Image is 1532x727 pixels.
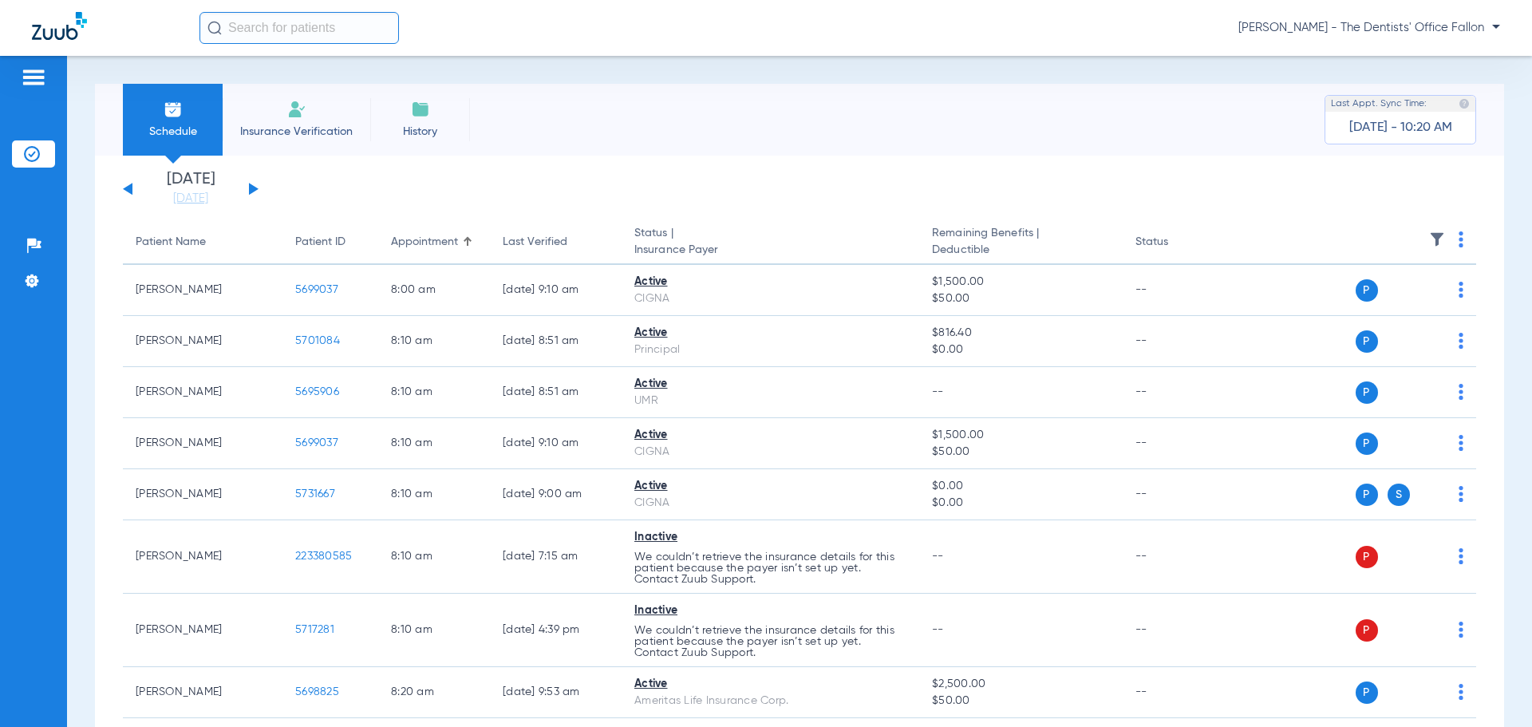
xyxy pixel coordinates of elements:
[634,393,906,409] div: UMR
[932,427,1109,444] span: $1,500.00
[490,594,622,667] td: [DATE] 4:39 PM
[634,444,906,460] div: CIGNA
[1459,98,1470,109] img: last sync help info
[932,386,944,397] span: --
[932,478,1109,495] span: $0.00
[382,124,458,140] span: History
[1356,484,1378,506] span: P
[634,676,906,693] div: Active
[21,68,46,87] img: hamburger-icon
[378,265,490,316] td: 8:00 AM
[295,686,339,697] span: 5698825
[490,469,622,520] td: [DATE] 9:00 AM
[391,234,477,251] div: Appointment
[1123,418,1230,469] td: --
[32,12,87,40] img: Zuub Logo
[143,172,239,207] li: [DATE]
[287,100,306,119] img: Manual Insurance Verification
[164,100,183,119] img: Schedule
[634,427,906,444] div: Active
[378,469,490,520] td: 8:10 AM
[1356,279,1378,302] span: P
[1388,484,1410,506] span: S
[634,551,906,585] p: We couldn’t retrieve the insurance details for this patient because the payer isn’t set up yet. C...
[932,551,944,562] span: --
[634,693,906,709] div: Ameritas Life Insurance Corp.
[123,520,282,594] td: [PERSON_NAME]
[634,242,906,259] span: Insurance Payer
[1123,367,1230,418] td: --
[1356,682,1378,704] span: P
[634,325,906,342] div: Active
[1459,548,1463,564] img: group-dot-blue.svg
[123,367,282,418] td: [PERSON_NAME]
[622,220,919,265] th: Status |
[634,529,906,546] div: Inactive
[490,265,622,316] td: [DATE] 9:10 AM
[932,325,1109,342] span: $816.40
[123,667,282,718] td: [PERSON_NAME]
[135,124,211,140] span: Schedule
[295,284,338,295] span: 5699037
[634,290,906,307] div: CIGNA
[1356,381,1378,404] span: P
[411,100,430,119] img: History
[295,624,334,635] span: 5717281
[1349,120,1452,136] span: [DATE] - 10:20 AM
[123,418,282,469] td: [PERSON_NAME]
[932,676,1109,693] span: $2,500.00
[932,495,1109,512] span: $0.00
[490,418,622,469] td: [DATE] 9:10 AM
[378,316,490,367] td: 8:10 AM
[1459,684,1463,700] img: group-dot-blue.svg
[932,242,1109,259] span: Deductible
[490,316,622,367] td: [DATE] 8:51 AM
[378,594,490,667] td: 8:10 AM
[295,335,340,346] span: 5701084
[932,444,1109,460] span: $50.00
[199,12,399,44] input: Search for patients
[378,667,490,718] td: 8:20 AM
[932,290,1109,307] span: $50.00
[391,234,458,251] div: Appointment
[634,625,906,658] p: We couldn’t retrieve the insurance details for this patient because the payer isn’t set up yet. C...
[503,234,567,251] div: Last Verified
[932,693,1109,709] span: $50.00
[1123,594,1230,667] td: --
[123,265,282,316] td: [PERSON_NAME]
[1459,435,1463,451] img: group-dot-blue.svg
[1123,667,1230,718] td: --
[1356,546,1378,568] span: P
[490,520,622,594] td: [DATE] 7:15 AM
[1459,333,1463,349] img: group-dot-blue.svg
[490,667,622,718] td: [DATE] 9:53 AM
[1459,282,1463,298] img: group-dot-blue.svg
[932,624,944,635] span: --
[1123,220,1230,265] th: Status
[136,234,270,251] div: Patient Name
[235,124,358,140] span: Insurance Verification
[490,367,622,418] td: [DATE] 8:51 AM
[136,234,206,251] div: Patient Name
[295,234,365,251] div: Patient ID
[295,551,352,562] span: 223380585
[378,520,490,594] td: 8:10 AM
[123,594,282,667] td: [PERSON_NAME]
[932,342,1109,358] span: $0.00
[1238,20,1500,36] span: [PERSON_NAME] - The Dentists' Office Fallon
[1331,96,1427,112] span: Last Appt. Sync Time:
[378,418,490,469] td: 8:10 AM
[1459,231,1463,247] img: group-dot-blue.svg
[123,316,282,367] td: [PERSON_NAME]
[295,234,345,251] div: Patient ID
[1459,384,1463,400] img: group-dot-blue.svg
[1459,622,1463,638] img: group-dot-blue.svg
[1356,433,1378,455] span: P
[634,342,906,358] div: Principal
[295,437,338,448] span: 5699037
[378,367,490,418] td: 8:10 AM
[932,274,1109,290] span: $1,500.00
[634,274,906,290] div: Active
[1429,231,1445,247] img: filter.svg
[1356,330,1378,353] span: P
